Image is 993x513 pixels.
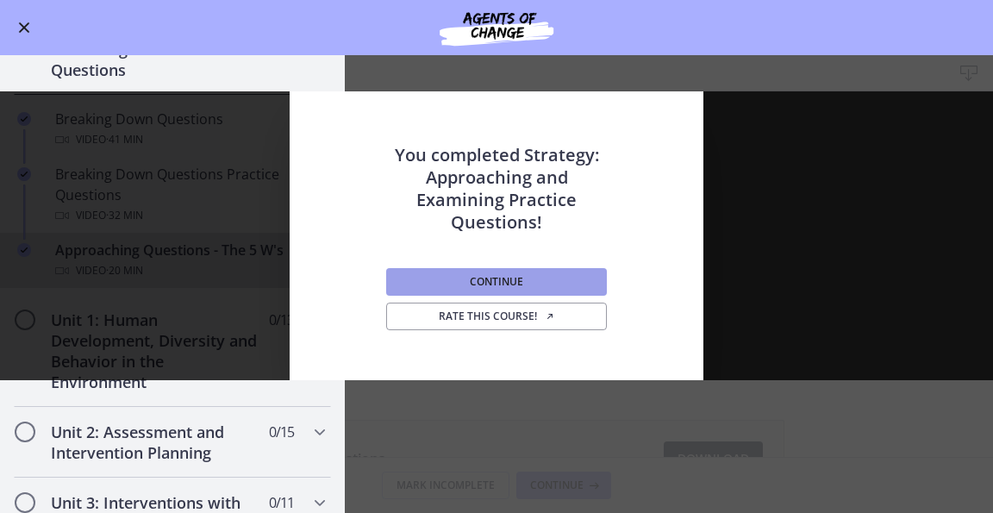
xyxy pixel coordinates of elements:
i: Opens in a new window [545,311,555,322]
span: Rate this course! [439,310,555,323]
img: Agents of Change [393,7,600,48]
h2: You completed Strategy: Approaching and Examining Practice Questions! [383,109,610,234]
button: Continue [386,268,607,296]
span: 0 / 11 [269,492,294,513]
h2: Unit 2: Assessment and Intervention Planning [51,422,261,463]
span: 0 / 15 [269,422,294,442]
a: Rate this course! Opens in a new window [386,303,607,330]
button: Enable menu [14,17,34,38]
span: Continue [470,275,523,289]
